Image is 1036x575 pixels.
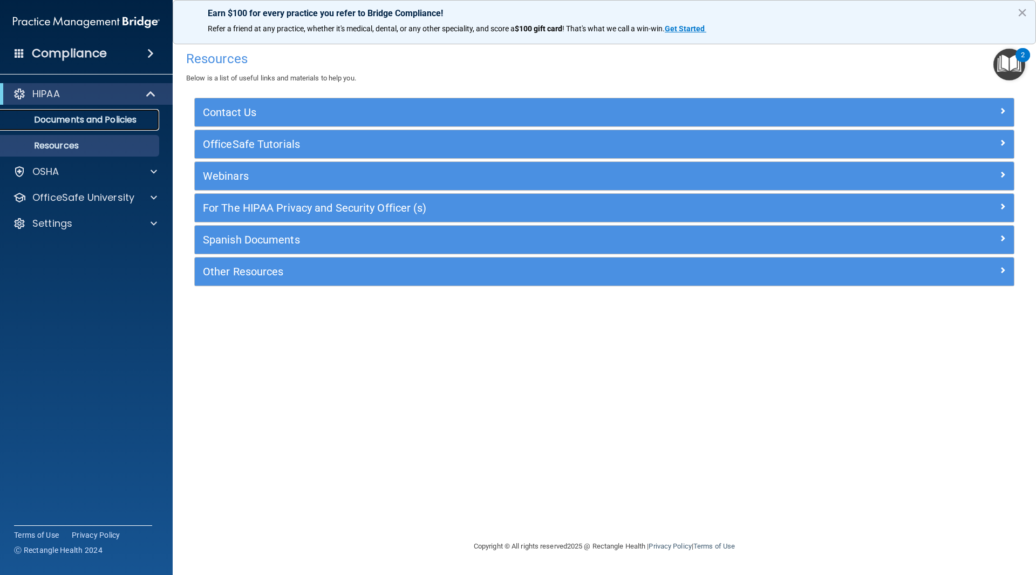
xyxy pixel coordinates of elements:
[203,138,801,150] h5: OfficeSafe Tutorials
[208,8,1001,18] p: Earn $100 for every practice you refer to Bridge Compliance!
[203,266,801,278] h5: Other Resources
[32,46,107,61] h4: Compliance
[32,191,134,204] p: OfficeSafe University
[562,24,665,33] span: ! That's what we call a win-win.
[13,165,157,178] a: OSHA
[13,217,157,230] a: Settings
[665,24,706,33] a: Get Started
[515,24,562,33] strong: $100 gift card
[203,202,801,214] h5: For The HIPAA Privacy and Security Officer (s)
[203,167,1006,185] a: Webinars
[407,529,801,564] div: Copyright © All rights reserved 2025 @ Rectangle Health | |
[203,231,1006,248] a: Spanish Documents
[203,234,801,246] h5: Spanish Documents
[208,24,515,33] span: Refer a friend at any practice, whether it's medical, dental, or any other speciality, and score a
[14,530,59,540] a: Terms of Use
[13,87,156,100] a: HIPAA
[993,49,1025,80] button: Open Resource Center, 2 new notifications
[72,530,120,540] a: Privacy Policy
[32,217,72,230] p: Settings
[203,136,1006,153] a: OfficeSafe Tutorials
[32,87,60,100] p: HIPAA
[7,140,154,151] p: Resources
[203,170,801,182] h5: Webinars
[186,52,1023,66] h4: Resources
[13,11,160,33] img: PMB logo
[1021,55,1025,69] div: 2
[1017,4,1027,21] button: Close
[203,199,1006,217] a: For The HIPAA Privacy and Security Officer (s)
[203,104,1006,121] a: Contact Us
[203,263,1006,280] a: Other Resources
[7,114,154,125] p: Documents and Policies
[665,24,705,33] strong: Get Started
[649,542,691,550] a: Privacy Policy
[693,542,735,550] a: Terms of Use
[203,106,801,118] h5: Contact Us
[186,74,356,82] span: Below is a list of useful links and materials to help you.
[14,545,103,556] span: Ⓒ Rectangle Health 2024
[13,191,157,204] a: OfficeSafe University
[32,165,59,178] p: OSHA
